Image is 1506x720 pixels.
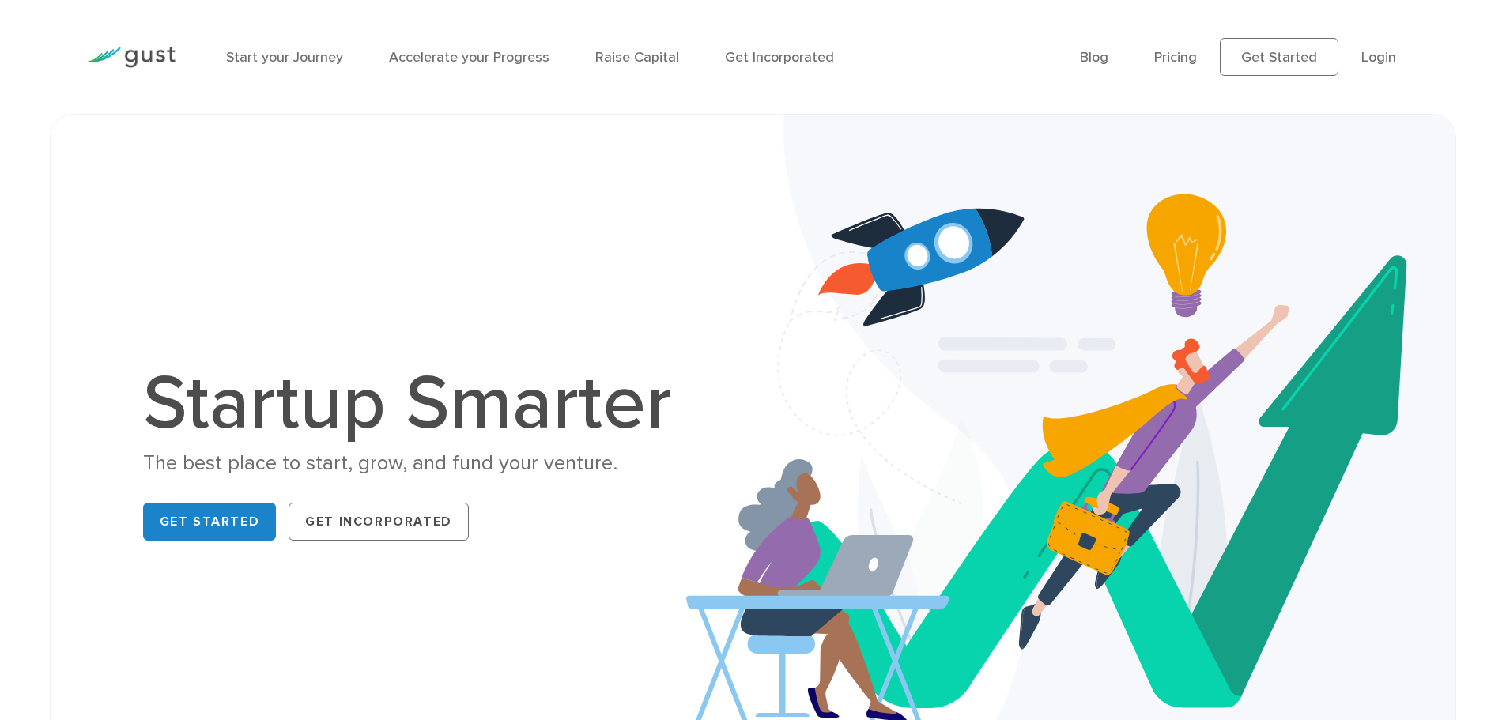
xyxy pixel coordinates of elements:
[289,503,469,541] a: Get Incorporated
[725,49,834,66] a: Get Incorporated
[389,49,549,66] a: Accelerate your Progress
[226,49,343,66] a: Start your Journey
[143,503,277,541] a: Get Started
[595,49,679,66] a: Raise Capital
[143,450,689,477] div: The best place to start, grow, and fund your venture.
[1080,49,1108,66] a: Blog
[1361,49,1396,66] a: Login
[143,366,689,442] h1: Startup Smarter
[1154,49,1197,66] a: Pricing
[87,47,176,68] img: Gust Logo
[1220,38,1338,76] a: Get Started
